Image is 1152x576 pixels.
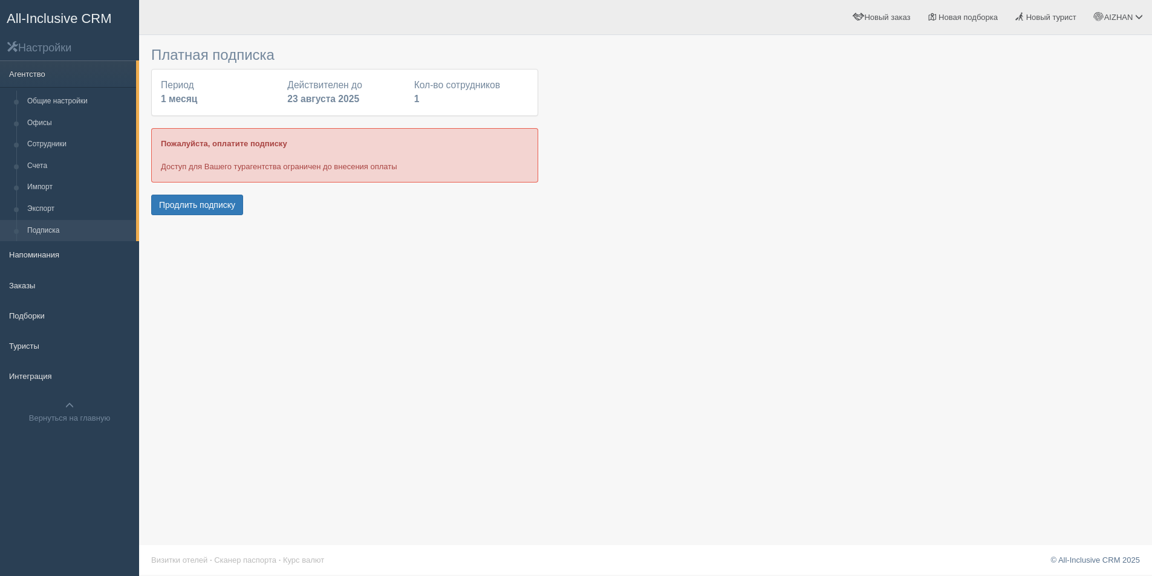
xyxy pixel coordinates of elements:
button: Продлить подписку [151,195,243,215]
a: Общие настройки [22,91,136,112]
a: Сотрудники [22,134,136,155]
a: Сканер паспорта [214,555,276,565]
div: Действителен до [281,79,408,106]
a: Импорт [22,176,136,198]
span: All-Inclusive CRM [7,11,112,26]
a: Визитки отелей [151,555,207,565]
span: AIZHAN [1104,13,1133,22]
span: Новая подборка [939,13,998,22]
b: 1 месяц [161,94,197,104]
span: Новый турист [1026,13,1076,22]
h3: Платная подписка [151,47,538,63]
span: · [210,555,212,565]
a: Подписка [22,220,136,242]
a: Офисы [22,112,136,134]
a: Счета [22,155,136,177]
div: Доступ для Вашего турагентства ограничен до внесения оплаты [151,128,538,182]
div: Период [155,79,281,106]
span: Новый заказ [864,13,910,22]
b: 23 августа 2025 [287,94,359,104]
a: Экспорт [22,198,136,220]
b: 1 [414,94,420,104]
a: © All-Inclusive CRM 2025 [1050,555,1140,565]
a: All-Inclusive CRM [1,1,138,34]
a: Курс валют [283,555,324,565]
div: Кол-во сотрудников [408,79,535,106]
span: · [279,555,281,565]
b: Пожалуйста, оплатите подписку [161,139,287,148]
